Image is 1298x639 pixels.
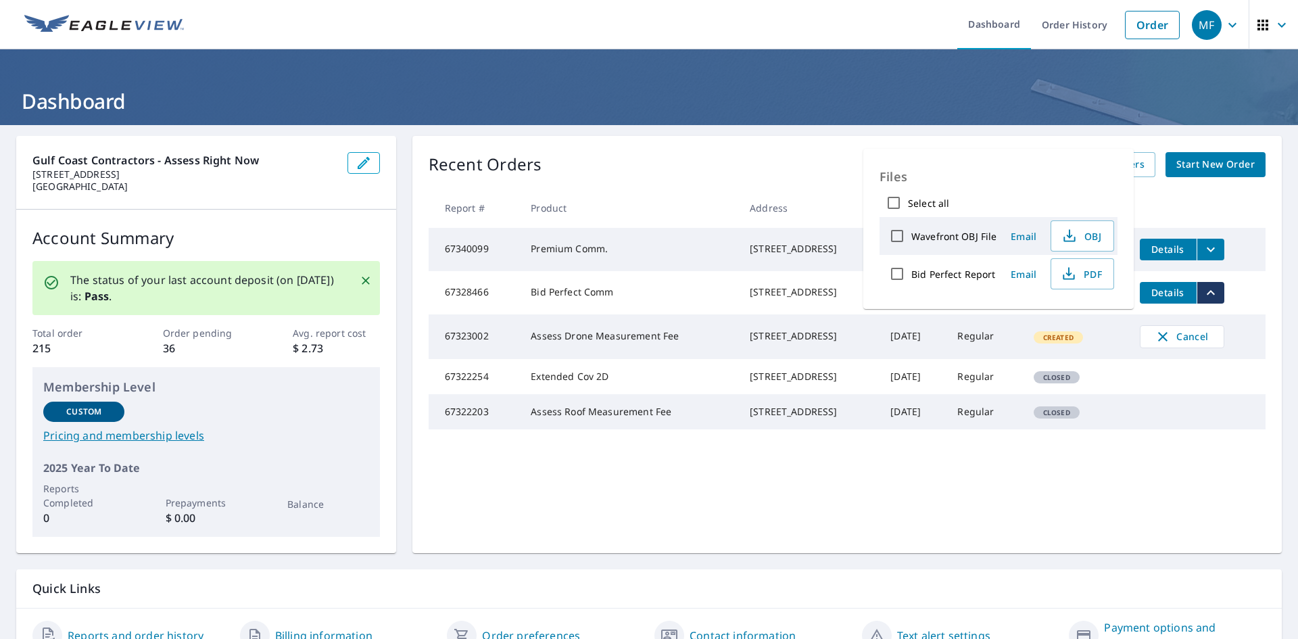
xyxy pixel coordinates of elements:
td: 67323002 [429,314,521,359]
span: Email [1007,230,1040,243]
p: Membership Level [43,378,369,396]
button: detailsBtn-67340099 [1140,239,1197,260]
p: 2025 Year To Date [43,460,369,476]
td: Premium Comm. [520,228,739,271]
p: 215 [32,340,119,356]
td: 67340099 [429,228,521,271]
td: 67322203 [429,394,521,429]
span: Email [1007,268,1040,281]
button: Email [1002,226,1045,247]
span: Created [1035,333,1082,342]
p: 0 [43,510,124,526]
button: OBJ [1051,220,1114,252]
button: Close [357,272,375,289]
p: Files [880,165,1117,189]
span: PDF [1059,266,1103,282]
p: Recent Orders [429,152,542,177]
th: Address [739,188,880,228]
div: [STREET_ADDRESS] [750,242,869,256]
p: $ 2.73 [293,340,379,356]
button: PDF [1051,258,1114,289]
td: Assess Drone Measurement Fee [520,314,739,359]
label: Wavefront OBJ File [911,230,996,243]
span: Cancel [1154,329,1210,345]
b: Pass [85,289,110,304]
button: filesDropdownBtn-67340099 [1197,239,1224,260]
div: [STREET_ADDRESS] [750,285,869,299]
th: Report # [429,188,521,228]
p: $ 0.00 [166,510,247,526]
td: Regular [946,394,1022,429]
span: Start New Order [1176,156,1255,173]
td: 67328466 [429,271,521,314]
td: [DATE] [880,359,946,394]
label: Bid Perfect Report [911,268,995,281]
p: Reports Completed [43,481,124,510]
div: [STREET_ADDRESS] [750,329,869,343]
td: [DATE] [880,394,946,429]
p: Quick Links [32,580,1266,597]
p: Gulf Coast Contractors - Assess Right Now [32,152,337,168]
p: Account Summary [32,226,380,250]
p: Prepayments [166,496,247,510]
img: EV Logo [24,15,184,35]
p: Custom [66,406,101,418]
td: Extended Cov 2D [520,359,739,394]
a: Order [1125,11,1180,39]
td: Regular [946,359,1022,394]
a: Start New Order [1165,152,1266,177]
p: 36 [163,340,249,356]
td: Assess Roof Measurement Fee [520,394,739,429]
button: filesDropdownBtn-67328466 [1197,282,1224,304]
p: The status of your last account deposit (on [DATE]) is: . [70,272,343,304]
div: MF [1192,10,1222,40]
p: Total order [32,326,119,340]
span: Details [1148,243,1188,256]
div: [STREET_ADDRESS] [750,370,869,383]
h1: Dashboard [16,87,1282,115]
span: Closed [1035,408,1078,417]
a: Pricing and membership levels [43,427,369,444]
button: detailsBtn-67328466 [1140,282,1197,304]
p: Balance [287,497,368,511]
td: [DATE] [880,314,946,359]
button: Cancel [1140,325,1224,348]
span: Closed [1035,373,1078,382]
label: Select all [908,197,949,210]
span: Details [1148,286,1188,299]
div: [STREET_ADDRESS] [750,405,869,419]
button: Email [1002,264,1045,285]
td: Regular [946,314,1022,359]
p: Avg. report cost [293,326,379,340]
p: Order pending [163,326,249,340]
p: [GEOGRAPHIC_DATA] [32,181,337,193]
p: [STREET_ADDRESS] [32,168,337,181]
span: OBJ [1059,228,1103,244]
td: 67322254 [429,359,521,394]
td: Bid Perfect Comm [520,271,739,314]
th: Product [520,188,739,228]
